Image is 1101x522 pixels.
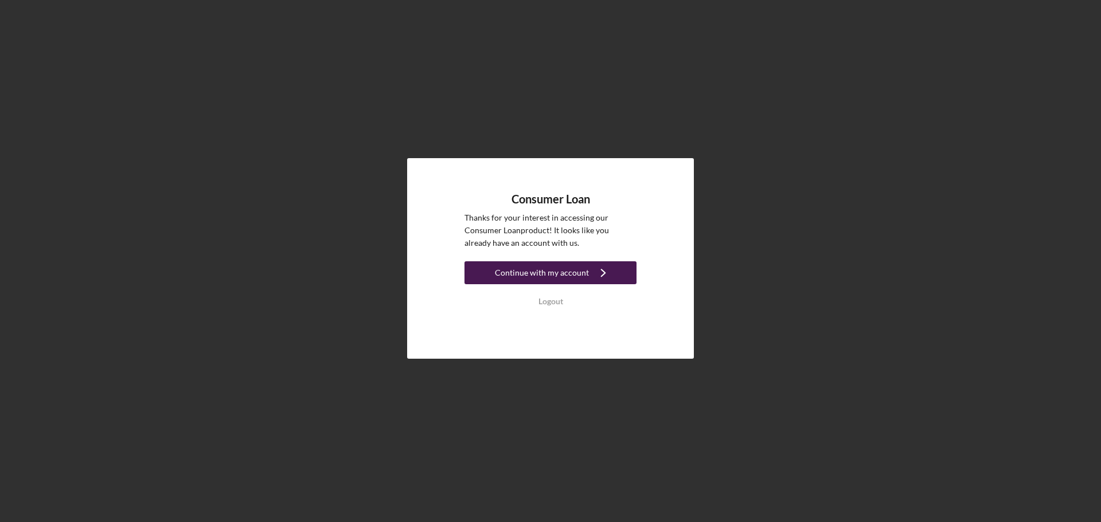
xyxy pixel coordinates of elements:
[464,261,637,284] button: Continue with my account
[512,193,590,206] h4: Consumer Loan
[464,290,637,313] button: Logout
[495,261,589,284] div: Continue with my account
[464,211,637,250] p: Thanks for your interest in accessing our Consumer Loan product! It looks like you already have a...
[464,261,637,287] a: Continue with my account
[538,290,563,313] div: Logout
